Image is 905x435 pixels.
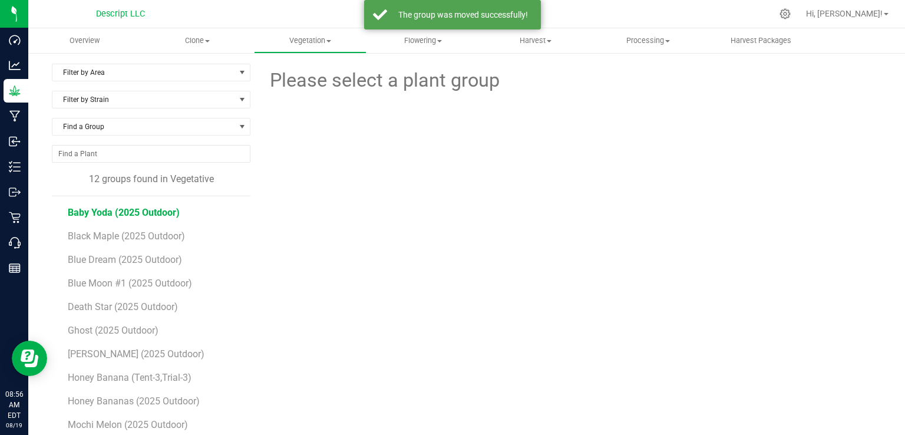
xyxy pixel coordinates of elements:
[9,212,21,223] inline-svg: Retail
[141,28,253,53] a: Clone
[52,91,235,108] span: Filter by Strain
[778,8,792,19] div: Manage settings
[9,110,21,122] inline-svg: Manufacturing
[68,230,185,242] span: Black Maple (2025 Outdoor)
[54,35,115,46] span: Overview
[52,118,235,135] span: Find a Group
[68,254,182,265] span: Blue Dream (2025 Outdoor)
[68,396,200,407] span: Honey Bananas (2025 Outdoor)
[9,262,21,274] inline-svg: Reports
[268,66,500,95] span: Please select a plant group
[593,35,704,46] span: Processing
[68,207,180,218] span: Baby Yoda (2025 Outdoor)
[141,35,253,46] span: Clone
[52,146,250,162] input: NO DATA FOUND
[9,85,21,97] inline-svg: Grow
[705,28,817,53] a: Harvest Packages
[235,64,250,81] span: select
[68,301,178,312] span: Death Star (2025 Outdoor)
[9,237,21,249] inline-svg: Call Center
[592,28,705,53] a: Processing
[367,35,478,46] span: Flowering
[12,341,47,376] iframe: Resource center
[9,186,21,198] inline-svg: Outbound
[806,9,883,18] span: Hi, [PERSON_NAME]!
[255,35,366,46] span: Vegetation
[96,9,145,19] span: Descript LLC
[5,389,23,421] p: 08:56 AM EDT
[68,348,204,360] span: [PERSON_NAME] (2025 Outdoor)
[479,28,592,53] a: Harvest
[68,372,191,383] span: Honey Banana (Tent-3,Trial-3)
[5,421,23,430] p: 08/19
[9,136,21,147] inline-svg: Inbound
[52,64,235,81] span: Filter by Area
[52,172,250,186] div: 12 groups found in Vegetative
[715,35,807,46] span: Harvest Packages
[9,161,21,173] inline-svg: Inventory
[68,419,188,430] span: Mochi Melon (2025 Outdoor)
[480,35,591,46] span: Harvest
[68,278,192,289] span: Blue Moon #1 (2025 Outdoor)
[394,9,532,21] div: The group was moved successfully!
[28,28,141,53] a: Overview
[254,28,366,53] a: Vegetation
[9,60,21,71] inline-svg: Analytics
[9,34,21,46] inline-svg: Dashboard
[68,325,158,336] span: Ghost (2025 Outdoor)
[366,28,479,53] a: Flowering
